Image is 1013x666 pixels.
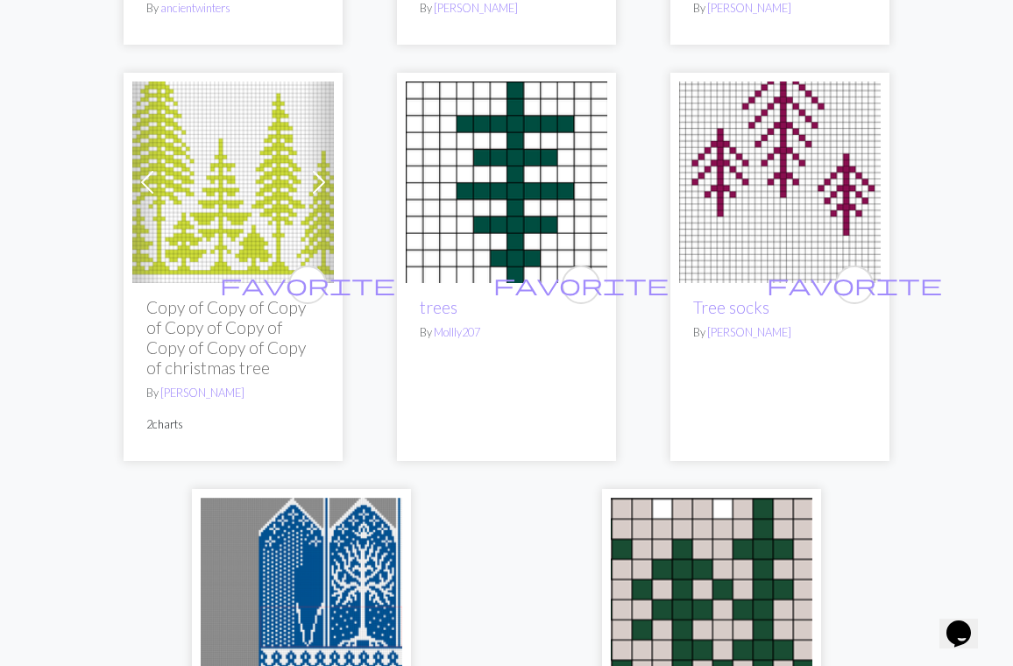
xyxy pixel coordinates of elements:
[146,416,320,433] p: 2 charts
[220,271,395,298] span: favorite
[939,596,995,648] iframe: chat widget
[420,297,457,317] a: trees
[693,324,867,341] p: By
[406,81,607,283] img: trees
[493,271,669,298] span: favorite
[132,81,334,283] img: Treescape
[693,297,769,317] a: Tree socks
[220,267,395,302] i: favourite
[201,588,402,605] a: tree of gondor
[493,267,669,302] i: favourite
[679,172,881,188] a: Tree socks
[132,172,334,188] a: Treescape
[288,266,327,304] button: favourite
[835,266,874,304] button: favourite
[406,172,607,188] a: trees
[146,385,320,401] p: By
[160,1,230,15] a: ancientwinters
[420,324,593,341] p: By
[707,1,791,15] a: [PERSON_NAME]
[707,325,791,339] a: [PERSON_NAME]
[767,267,942,302] i: favourite
[679,81,881,283] img: Tree socks
[767,271,942,298] span: favorite
[146,297,320,378] h2: Copy of Copy of Copy of Copy of Copy of Copy of Copy of Copy of christmas tree
[160,386,244,400] a: [PERSON_NAME]
[611,588,812,605] a: Trees for Poncho
[562,266,600,304] button: favourite
[434,325,480,339] a: Mollly207
[434,1,518,15] a: [PERSON_NAME]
